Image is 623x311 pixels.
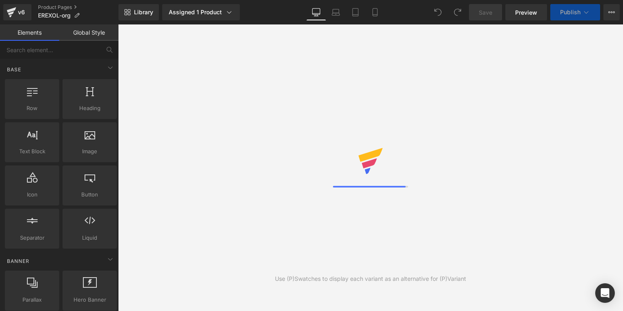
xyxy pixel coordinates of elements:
span: Hero Banner [65,296,114,304]
span: EREXOL-org [38,12,71,19]
span: Save [479,8,492,17]
span: Base [6,66,22,73]
span: Text Block [7,147,57,156]
button: Publish [550,4,600,20]
a: Product Pages [38,4,118,11]
div: Assigned 1 Product [169,8,233,16]
button: More [603,4,620,20]
a: Laptop [326,4,346,20]
span: Heading [65,104,114,112]
span: Banner [6,257,30,265]
span: Separator [7,234,57,242]
button: Undo [430,4,446,20]
span: Image [65,147,114,156]
span: Parallax [7,296,57,304]
span: Publish [560,9,581,15]
span: Preview [515,8,537,17]
div: Open Intercom Messenger [595,283,615,303]
a: v6 [3,4,31,20]
a: Tablet [346,4,365,20]
span: Icon [7,190,57,199]
div: Use (P)Swatches to display each variant as an alternative for (P)Variant [275,274,466,283]
a: Mobile [365,4,385,20]
span: Library [134,9,153,16]
a: Desktop [306,4,326,20]
a: New Library [118,4,159,20]
button: Redo [449,4,466,20]
span: Button [65,190,114,199]
a: Preview [505,4,547,20]
div: v6 [16,7,27,18]
a: Global Style [59,24,118,41]
span: Liquid [65,234,114,242]
span: Row [7,104,57,112]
